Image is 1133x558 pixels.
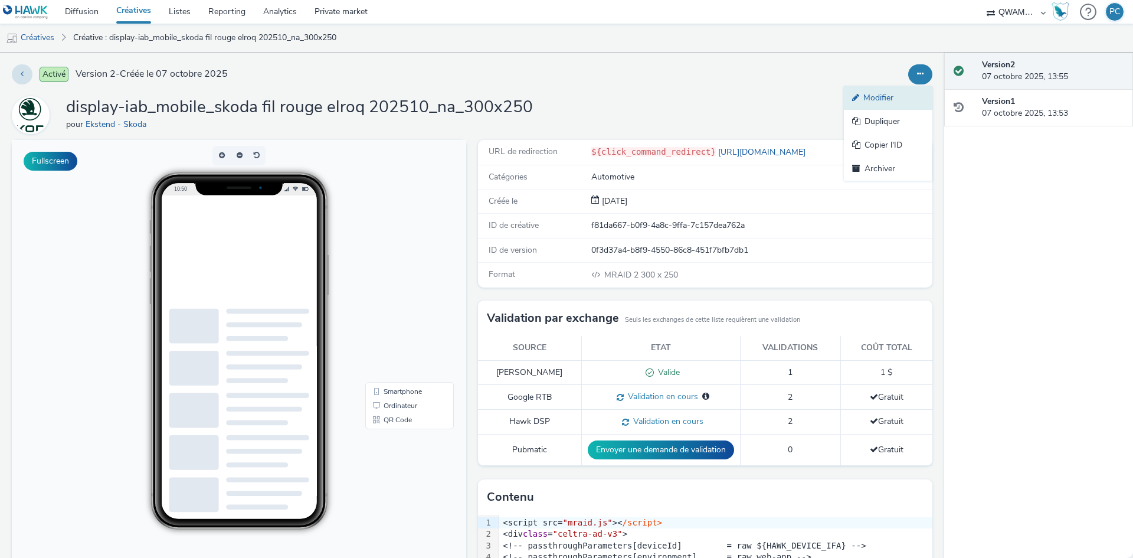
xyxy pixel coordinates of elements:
[3,5,48,19] img: undefined Logo
[581,336,740,360] th: Etat
[478,517,493,529] div: 1
[489,244,537,256] span: ID de version
[478,528,493,540] div: 2
[623,518,662,527] span: /script>
[86,119,151,130] a: Ekstend - Skoda
[870,416,903,427] span: Gratuit
[489,195,518,207] span: Créée le
[1052,2,1074,21] a: Hawk Academy
[880,367,892,378] span: 1 $
[1052,2,1069,21] img: Hawk Academy
[356,273,440,287] li: QR Code
[840,336,932,360] th: Coût total
[1109,3,1120,21] div: PC
[372,276,400,283] span: QR Code
[740,336,840,360] th: Validations
[489,171,528,182] span: Catégories
[625,315,800,325] small: Seuls les exchanges de cette liste requièrent une validation
[14,98,48,132] img: Ekstend - Skoda
[591,244,931,256] div: 0f3d37a4-b8f9-4550-86c8-451f7bfb7db1
[76,67,228,81] span: Version 2 - Créée le 07 octobre 2025
[788,444,793,455] span: 0
[6,32,18,44] img: mobile
[788,391,793,403] span: 2
[788,416,793,427] span: 2
[716,146,810,158] a: [URL][DOMAIN_NAME]
[478,385,581,410] td: Google RTB
[487,309,619,327] h3: Validation par exchange
[67,24,342,52] a: Créative : display-iab_mobile_skoda fil rouge elroq 202510_na_300x250
[870,444,903,455] span: Gratuit
[588,440,734,459] button: Envoyer une demande de validation
[66,119,86,130] span: pour
[12,109,54,120] a: Ekstend - Skoda
[356,259,440,273] li: Ordinateur
[372,262,405,269] span: Ordinateur
[40,67,68,82] span: Activé
[844,133,932,157] a: Copier l'ID
[478,435,581,466] td: Pubmatic
[478,540,493,552] div: 3
[600,195,627,207] div: Création 07 octobre 2025, 13:53
[788,367,793,378] span: 1
[654,367,680,378] span: Valide
[66,96,533,119] h1: display-iab_mobile_skoda fil rouge elroq 202510_na_300x250
[489,146,558,157] span: URL de redirection
[603,269,678,280] span: 300 x 250
[982,96,1015,107] strong: Version 1
[604,269,641,280] span: MRAID 2
[162,45,175,52] span: 10:50
[553,529,623,539] span: "celtra-ad-v3"
[629,416,703,427] span: Validation en cours
[591,147,716,156] code: ${click_command_redirect}
[870,391,903,403] span: Gratuit
[487,488,534,506] h3: Contenu
[600,195,627,207] span: [DATE]
[489,220,539,231] span: ID de créative
[982,59,1015,70] strong: Version 2
[478,410,581,435] td: Hawk DSP
[982,59,1124,83] div: 07 octobre 2025, 13:55
[624,391,698,402] span: Validation en cours
[478,360,581,385] td: [PERSON_NAME]
[844,110,932,133] a: Dupliquer
[478,336,581,360] th: Source
[844,86,932,110] a: Modifier
[372,248,410,255] span: Smartphone
[591,220,931,231] div: f81da667-b0f9-4a8c-9ffa-7c157dea762a
[562,518,612,527] span: "mraid.js"
[24,152,77,171] button: Fullscreen
[356,244,440,259] li: Smartphone
[982,96,1124,120] div: 07 octobre 2025, 13:53
[523,529,548,539] span: class
[844,157,932,181] a: Archiver
[591,171,931,183] div: Automotive
[489,269,515,280] span: Format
